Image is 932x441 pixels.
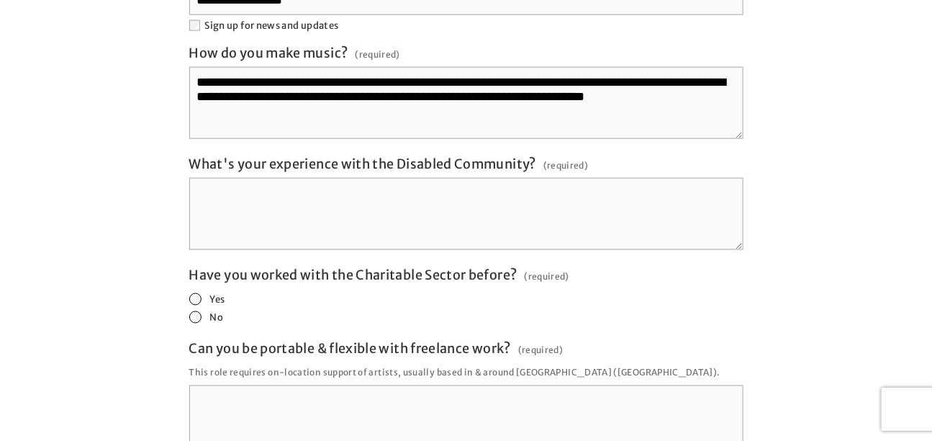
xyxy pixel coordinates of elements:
[189,156,536,172] span: What's your experience with the Disabled Community?
[209,293,225,306] span: Yes
[189,20,201,32] input: Sign up for news and updates
[189,341,511,357] span: Can you be portable & flexible with freelance work?
[189,363,743,383] p: This role requires on-location support of artists, usually based in & around [GEOGRAPHIC_DATA] ([...
[355,45,400,64] span: (required)
[543,156,589,175] span: (required)
[189,267,517,283] span: Have you worked with the Charitable Sector before?
[204,19,338,32] span: Sign up for news and updates
[525,267,570,286] span: (required)
[518,341,564,360] span: (required)
[189,45,348,61] span: How do you make music?
[209,311,223,324] span: No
